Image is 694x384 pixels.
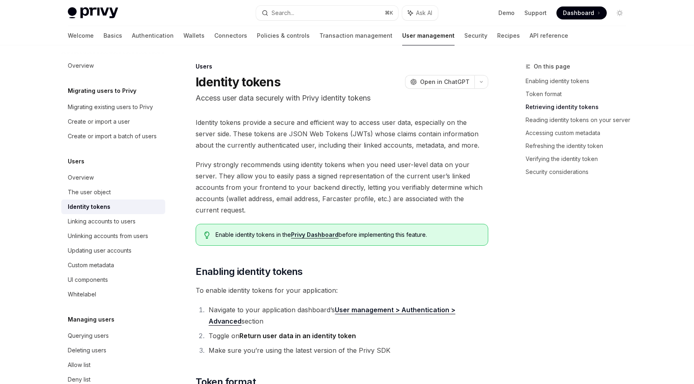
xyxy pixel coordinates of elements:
[272,8,294,18] div: Search...
[61,358,165,372] a: Allow list
[61,100,165,114] a: Migrating existing users to Privy
[196,159,488,216] span: Privy strongly recommends using identity tokens when you need user-level data on your server. The...
[526,88,633,101] a: Token format
[216,231,480,239] span: Enable identity tokens in the before implementing this feature.
[420,78,470,86] span: Open in ChatGPT
[530,26,568,45] a: API reference
[257,26,310,45] a: Policies & controls
[68,131,157,141] div: Create or import a batch of users
[291,231,338,238] a: Privy Dashboard
[526,152,633,165] a: Verifying the identity token
[68,26,94,45] a: Welcome
[61,328,165,343] a: Querying users
[68,290,96,299] div: Whitelabel
[68,86,136,96] h5: Migrating users to Privy
[68,187,111,197] div: The user object
[68,315,114,324] h5: Managing users
[68,7,118,19] img: light logo
[183,26,205,45] a: Wallets
[68,202,110,212] div: Identity tokens
[405,75,474,89] button: Open in ChatGPT
[61,343,165,358] a: Deleting users
[196,285,488,296] span: To enable identity tokens for your application:
[206,345,488,356] li: Make sure you’re using the latest version of the Privy SDK
[526,75,633,88] a: Enabling identity tokens
[416,9,432,17] span: Ask AI
[526,101,633,114] a: Retrieving identity tokens
[68,217,136,226] div: Linking accounts to users
[526,139,633,152] a: Refreshing the identity token
[256,6,398,20] button: Search...⌘K
[68,117,130,127] div: Create or import a user
[68,345,106,355] div: Deleting users
[68,331,109,341] div: Querying users
[196,117,488,151] span: Identity tokens provide a secure and efficient way to access user data, especially on the server ...
[206,330,488,341] li: Toggle on
[61,287,165,302] a: Whitelabel
[239,332,356,340] strong: Return user data in an identity token
[61,229,165,243] a: Unlinking accounts from users
[613,6,626,19] button: Toggle dark mode
[524,9,547,17] a: Support
[61,243,165,258] a: Updating user accounts
[196,265,303,278] span: Enabling identity tokens
[214,26,247,45] a: Connectors
[196,92,488,104] p: Access user data securely with Privy identity tokens
[68,246,131,255] div: Updating user accounts
[385,10,393,16] span: ⌘ K
[526,114,633,127] a: Reading identity tokens on your server
[497,26,520,45] a: Recipes
[61,258,165,272] a: Custom metadata
[68,260,114,270] div: Custom metadata
[402,26,455,45] a: User management
[61,214,165,229] a: Linking accounts to users
[534,62,570,71] span: On this page
[61,58,165,73] a: Overview
[464,26,487,45] a: Security
[68,61,94,71] div: Overview
[68,275,108,285] div: UI components
[196,75,280,89] h1: Identity tokens
[526,165,633,178] a: Security considerations
[196,62,488,71] div: Users
[103,26,122,45] a: Basics
[68,231,148,241] div: Unlinking accounts from users
[68,173,94,182] div: Overview
[68,102,153,112] div: Migrating existing users to Privy
[498,9,515,17] a: Demo
[61,114,165,129] a: Create or import a user
[68,360,91,370] div: Allow list
[61,170,165,185] a: Overview
[556,6,607,19] a: Dashboard
[319,26,392,45] a: Transaction management
[61,272,165,287] a: UI components
[526,127,633,139] a: Accessing custom metadata
[61,185,165,200] a: The user object
[61,200,165,214] a: Identity tokens
[68,157,84,166] h5: Users
[402,6,438,20] button: Ask AI
[206,304,488,327] li: Navigate to your application dashboard’s section
[61,129,165,144] a: Create or import a batch of users
[204,232,210,239] svg: Tip
[132,26,174,45] a: Authentication
[563,9,594,17] span: Dashboard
